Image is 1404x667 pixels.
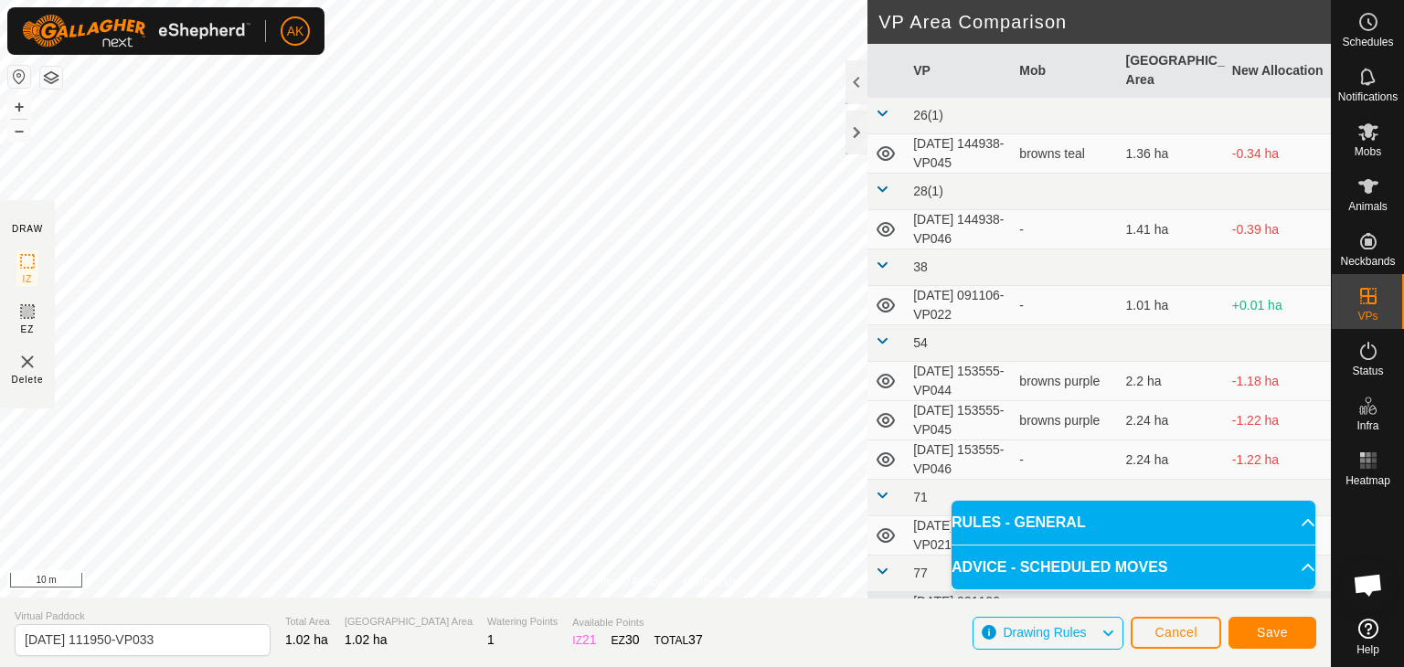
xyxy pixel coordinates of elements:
[1154,625,1197,640] span: Cancel
[23,272,33,286] span: IZ
[1019,220,1111,239] div: -
[21,323,35,336] span: EZ
[1019,296,1111,315] div: -
[12,373,44,386] span: Delete
[1257,625,1288,640] span: Save
[1019,144,1111,164] div: browns teal
[285,632,328,647] span: 1.02 ha
[1119,592,1225,631] td: 1.43 ha
[1225,44,1331,98] th: New Allocation
[285,614,330,630] span: Total Area
[572,615,702,630] span: Available Points
[1012,44,1118,98] th: Mob
[1119,286,1225,325] td: 1.01 ha
[906,134,1012,174] td: [DATE] 144938-VP045
[1356,420,1378,431] span: Infra
[1356,644,1379,655] span: Help
[16,351,38,373] img: VP
[8,96,30,118] button: +
[1119,134,1225,174] td: 1.36 ha
[1225,440,1331,480] td: -1.22 ha
[878,11,1331,33] h2: VP Area Comparison
[1338,91,1398,102] span: Notifications
[1019,411,1111,430] div: browns purple
[952,512,1086,534] span: RULES - GENERAL
[487,632,495,647] span: 1
[654,630,703,650] div: TOTAL
[572,630,596,650] div: IZ
[906,286,1012,325] td: [DATE] 091106-VP022
[1003,625,1086,640] span: Drawing Rules
[913,259,928,274] span: 38
[1119,362,1225,401] td: 2.2 ha
[612,630,640,650] div: EZ
[12,222,43,236] div: DRAW
[1357,311,1377,322] span: VPs
[22,15,250,48] img: Gallagher Logo
[952,545,1315,589] p-accordion-header: ADVICE - SCHEDULED MOVES
[1131,617,1221,649] button: Cancel
[906,362,1012,401] td: [DATE] 153555-VP044
[1119,440,1225,480] td: 2.24 ha
[913,490,928,504] span: 71
[906,401,1012,440] td: [DATE] 153555-VP045
[593,574,662,590] a: Privacy Policy
[1225,134,1331,174] td: -0.34 ha
[1345,475,1390,486] span: Heatmap
[913,566,928,580] span: 77
[1355,146,1381,157] span: Mobs
[952,501,1315,545] p-accordion-header: RULES - GENERAL
[15,609,271,624] span: Virtual Paddock
[40,67,62,89] button: Map Layers
[688,632,703,647] span: 37
[1019,450,1111,470] div: -
[913,184,943,198] span: 28(1)
[906,592,1012,631] td: [DATE] 091106-VP008
[952,556,1167,578] span: ADVICE - SCHEDULED MOVES
[8,120,30,142] button: –
[1340,256,1395,267] span: Neckbands
[906,44,1012,98] th: VP
[345,614,473,630] span: [GEOGRAPHIC_DATA] Area
[906,516,1012,556] td: [DATE] 091106-VP021
[1332,611,1404,662] a: Help
[287,22,304,41] span: AK
[1225,362,1331,401] td: -1.18 ha
[625,632,640,647] span: 30
[487,614,558,630] span: Watering Points
[1341,557,1396,612] div: Open chat
[906,210,1012,249] td: [DATE] 144938-VP046
[913,108,943,122] span: 26(1)
[1348,201,1388,212] span: Animals
[1019,372,1111,391] div: browns purple
[1228,617,1316,649] button: Save
[1119,401,1225,440] td: 2.24 ha
[684,574,738,590] a: Contact Us
[582,632,597,647] span: 21
[1119,210,1225,249] td: 1.41 ha
[8,66,30,88] button: Reset Map
[913,335,928,350] span: 54
[345,632,388,647] span: 1.02 ha
[1119,44,1225,98] th: [GEOGRAPHIC_DATA] Area
[1352,365,1383,376] span: Status
[1225,210,1331,249] td: -0.39 ha
[1225,401,1331,440] td: -1.22 ha
[906,440,1012,480] td: [DATE] 153555-VP046
[1342,37,1393,48] span: Schedules
[1225,592,1331,631] td: -0.41 ha
[1225,286,1331,325] td: +0.01 ha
